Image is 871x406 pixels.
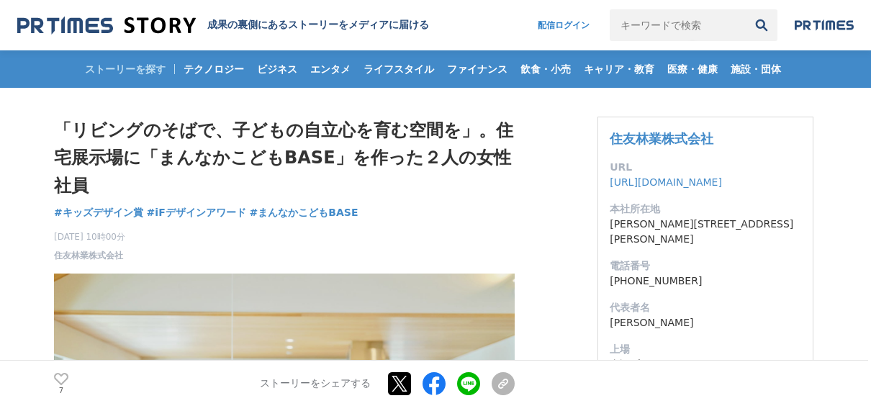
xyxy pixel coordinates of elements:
[610,217,801,247] dd: [PERSON_NAME][STREET_ADDRESS][PERSON_NAME]
[250,205,358,220] a: #まんなかこどもBASE
[147,206,246,219] span: #iFデザインアワード
[515,50,577,88] a: 飲食・小売
[304,50,356,88] a: エンタメ
[54,117,515,199] h1: 「リビングのそばで、子どもの自立心を育む空間を」。住宅展示場に「まんなかこどもBASE」を作った２人の女性社員
[17,16,196,35] img: 成果の裏側にあるストーリーをメディアに届ける
[662,50,723,88] a: 医療・健康
[746,9,777,41] button: 検索
[610,202,801,217] dt: 本社所在地
[54,387,68,394] p: 7
[523,9,604,41] a: 配信ログイン
[54,206,143,219] span: #キッズデザイン賞
[54,230,125,243] span: [DATE] 10時00分
[260,377,371,390] p: ストーリーをシェアする
[147,205,246,220] a: #iFデザインアワード
[578,63,660,76] span: キャリア・教育
[178,63,250,76] span: テクノロジー
[610,274,801,289] dd: [PHONE_NUMBER]
[358,50,440,88] a: ライフスタイル
[441,50,513,88] a: ファイナンス
[610,160,801,175] dt: URL
[610,131,713,146] a: 住友林業株式会社
[610,342,801,357] dt: 上場
[610,315,801,330] dd: [PERSON_NAME]
[610,357,801,372] dd: 東証プライム
[610,300,801,315] dt: 代表者名
[304,63,356,76] span: エンタメ
[54,249,123,262] a: 住友林業株式会社
[251,50,303,88] a: ビジネス
[207,19,429,32] h2: 成果の裏側にあるストーリーをメディアに届ける
[610,258,801,274] dt: 電話番号
[610,176,722,188] a: [URL][DOMAIN_NAME]
[610,9,746,41] input: キーワードで検索
[795,19,854,31] img: prtimes
[578,50,660,88] a: キャリア・教育
[441,63,513,76] span: ファイナンス
[725,50,787,88] a: 施設・団体
[662,63,723,76] span: 医療・健康
[178,50,250,88] a: テクノロジー
[725,63,787,76] span: 施設・団体
[251,63,303,76] span: ビジネス
[250,206,358,219] span: #まんなかこどもBASE
[17,16,429,35] a: 成果の裏側にあるストーリーをメディアに届ける 成果の裏側にあるストーリーをメディアに届ける
[54,205,143,220] a: #キッズデザイン賞
[515,63,577,76] span: 飲食・小売
[358,63,440,76] span: ライフスタイル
